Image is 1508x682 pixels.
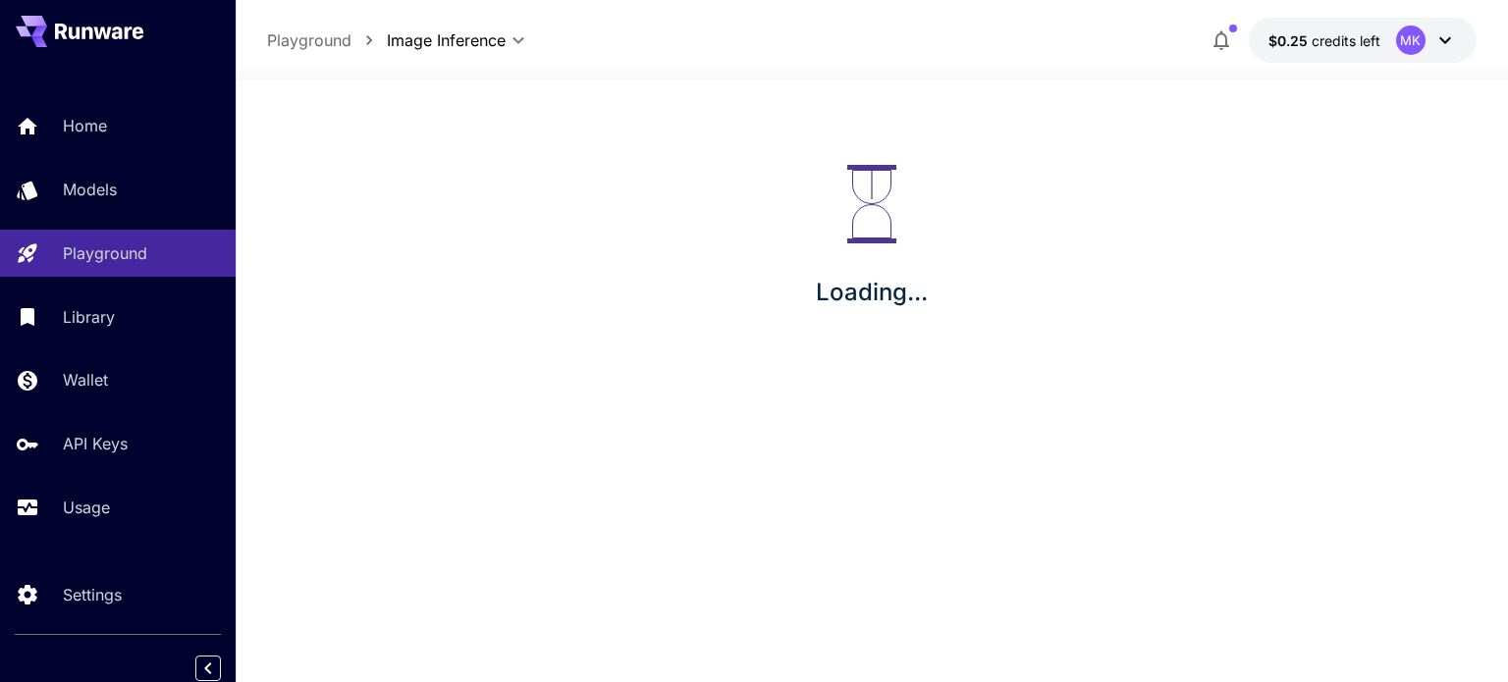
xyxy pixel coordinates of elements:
div: MK [1396,26,1426,55]
p: Models [63,178,117,201]
p: API Keys [63,432,128,455]
p: Playground [63,241,147,265]
a: Playground [267,28,351,52]
p: Loading... [816,275,928,310]
div: $0.2528 [1268,30,1380,51]
p: Settings [63,583,122,606]
nav: breadcrumb [267,28,387,52]
span: Image Inference [387,28,506,52]
span: credits left [1312,32,1380,49]
span: $0.25 [1268,32,1312,49]
button: Collapse sidebar [195,656,221,681]
button: $0.2528MK [1249,18,1477,63]
p: Usage [63,496,110,519]
p: Wallet [63,368,108,392]
p: Home [63,114,107,137]
p: Library [63,305,115,329]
